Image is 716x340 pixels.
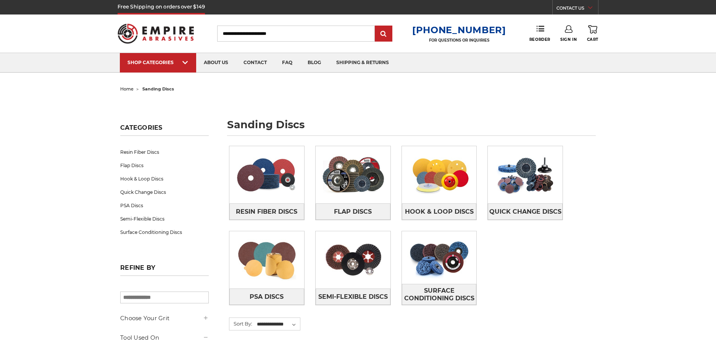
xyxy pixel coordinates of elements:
a: faq [274,53,300,73]
span: Cart [587,37,598,42]
img: PSA Discs [229,234,304,286]
span: Sign In [560,37,577,42]
a: Semi-Flexible Discs [120,212,209,226]
span: Reorder [529,37,550,42]
img: Surface Conditioning Discs [402,231,477,284]
img: Empire Abrasives [118,19,194,48]
a: blog [300,53,329,73]
span: Resin Fiber Discs [236,205,297,218]
p: FOR QUESTIONS OR INQUIRIES [412,38,506,43]
input: Submit [376,26,391,42]
a: Cart [587,25,598,42]
a: Resin Fiber Discs [120,145,209,159]
span: Hook & Loop Discs [405,205,474,218]
a: CONTACT US [556,4,598,15]
a: Reorder [529,25,550,42]
select: Sort By: [256,319,300,330]
span: Semi-Flexible Discs [318,290,388,303]
a: about us [196,53,236,73]
span: sanding discs [142,86,174,92]
div: SHOP CATEGORIES [127,60,189,65]
a: Resin Fiber Discs [229,203,304,220]
span: PSA Discs [250,290,284,303]
a: Surface Conditioning Discs [402,284,477,305]
span: Quick Change Discs [489,205,561,218]
h1: sanding discs [227,119,596,136]
a: contact [236,53,274,73]
a: Semi-Flexible Discs [316,288,390,305]
img: Resin Fiber Discs [229,148,304,201]
img: Quick Change Discs [488,148,563,201]
a: Quick Change Discs [120,185,209,199]
a: home [120,86,134,92]
h5: Refine by [120,264,209,276]
a: PSA Discs [229,288,304,305]
label: Sort By: [229,318,252,329]
a: Quick Change Discs [488,203,563,220]
a: [PHONE_NUMBER] [412,24,506,35]
h5: Categories [120,124,209,136]
span: Flap Discs [334,205,372,218]
img: Flap Discs [316,148,390,201]
a: Surface Conditioning Discs [120,226,209,239]
img: Semi-Flexible Discs [316,234,390,286]
a: Hook & Loop Discs [120,172,209,185]
img: Hook & Loop Discs [402,148,477,201]
a: PSA Discs [120,199,209,212]
a: shipping & returns [329,53,397,73]
h5: Choose Your Grit [120,314,209,323]
a: Flap Discs [316,203,390,220]
a: Flap Discs [120,159,209,172]
a: Hook & Loop Discs [402,203,477,220]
